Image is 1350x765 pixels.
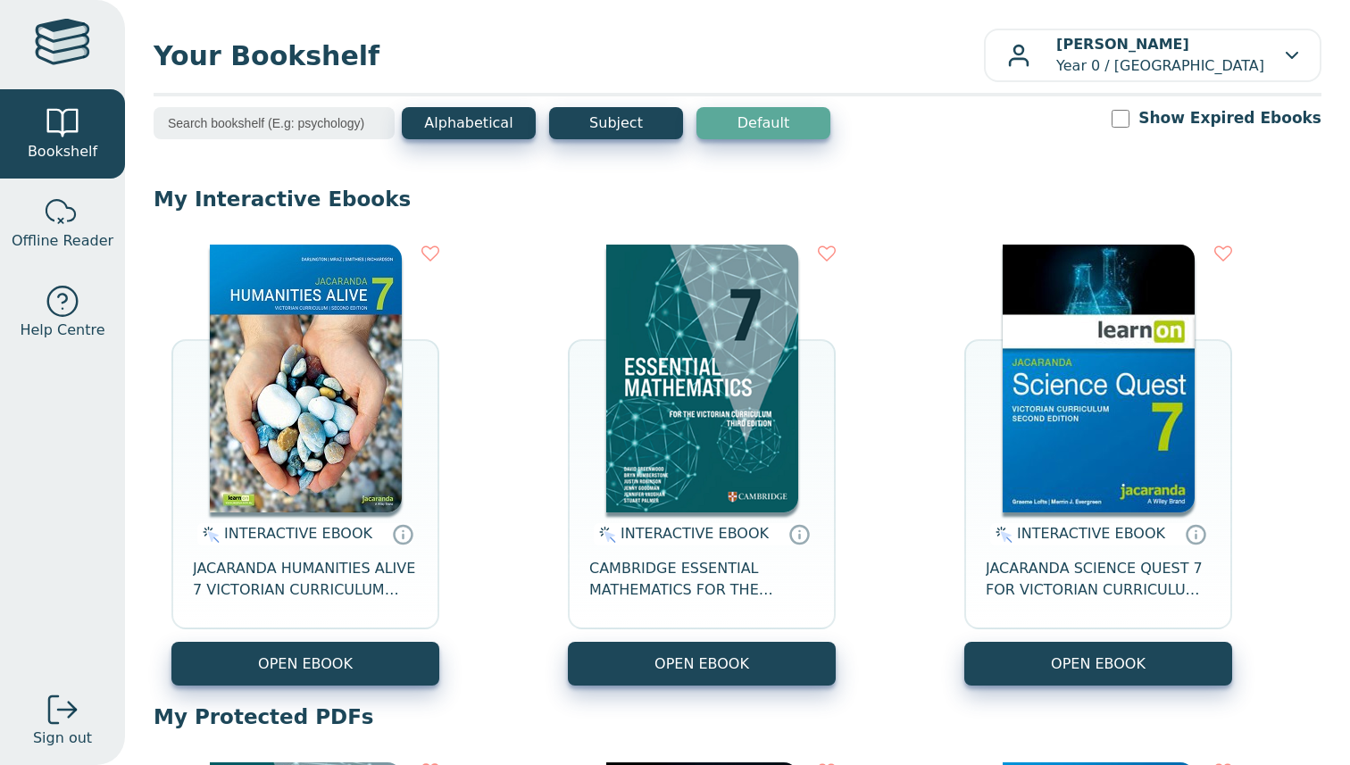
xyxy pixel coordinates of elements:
[984,29,1321,82] button: [PERSON_NAME]Year 0 / [GEOGRAPHIC_DATA]
[986,558,1211,601] span: JACARANDA SCIENCE QUEST 7 FOR VICTORIAN CURRICULUM LEARNON 2E EBOOK
[1138,107,1321,129] label: Show Expired Ebooks
[1017,525,1165,542] span: INTERACTIVE EBOOK
[964,642,1232,686] button: OPEN EBOOK
[171,642,439,686] button: OPEN EBOOK
[594,524,616,545] img: interactive.svg
[568,642,836,686] button: OPEN EBOOK
[154,107,395,139] input: Search bookshelf (E.g: psychology)
[1003,245,1195,512] img: 329c5ec2-5188-ea11-a992-0272d098c78b.jpg
[549,107,683,139] button: Subject
[20,320,104,341] span: Help Centre
[1056,34,1264,77] p: Year 0 / [GEOGRAPHIC_DATA]
[696,107,830,139] button: Default
[28,141,97,162] span: Bookshelf
[154,36,984,76] span: Your Bookshelf
[788,523,810,545] a: Interactive eBooks are accessed online via the publisher’s portal. They contain interactive resou...
[402,107,536,139] button: Alphabetical
[224,525,372,542] span: INTERACTIVE EBOOK
[197,524,220,545] img: interactive.svg
[154,703,1321,730] p: My Protected PDFs
[392,523,413,545] a: Interactive eBooks are accessed online via the publisher’s portal. They contain interactive resou...
[210,245,402,512] img: 429ddfad-7b91-e911-a97e-0272d098c78b.jpg
[606,245,798,512] img: a4cdec38-c0cf-47c5-bca4-515c5eb7b3e9.png
[193,558,418,601] span: JACARANDA HUMANITIES ALIVE 7 VICTORIAN CURRICULUM LEARNON EBOOK 2E
[621,525,769,542] span: INTERACTIVE EBOOK
[12,230,113,252] span: Offline Reader
[33,728,92,749] span: Sign out
[990,524,1012,545] img: interactive.svg
[1056,36,1189,53] b: [PERSON_NAME]
[1185,523,1206,545] a: Interactive eBooks are accessed online via the publisher’s portal. They contain interactive resou...
[154,186,1321,212] p: My Interactive Ebooks
[589,558,814,601] span: CAMBRIDGE ESSENTIAL MATHEMATICS FOR THE VICTORIAN CURRICULUM YEAR 7 EBOOK 3E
